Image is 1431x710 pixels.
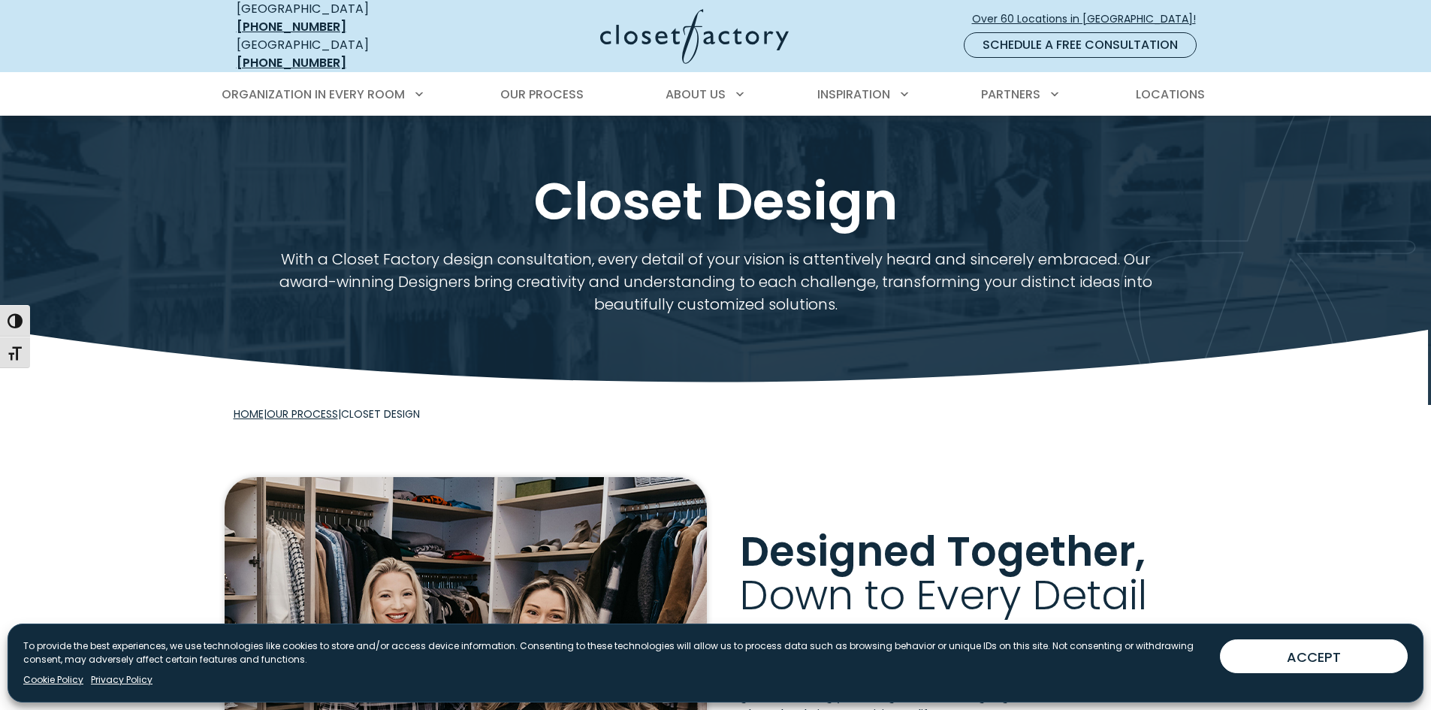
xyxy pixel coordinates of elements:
a: Schedule a Free Consultation [964,32,1197,58]
span: Closet Design [341,406,420,421]
span: Partners [981,86,1040,103]
span: About Us [666,86,726,103]
a: Our Process [267,406,338,421]
a: Cookie Policy [23,673,83,687]
nav: Primary Menu [211,74,1221,116]
img: Closet Factory Logo [600,9,789,64]
a: Privacy Policy [91,673,152,687]
span: Our Process [500,86,584,103]
h1: Closet Design [234,173,1198,230]
button: ACCEPT [1220,639,1408,673]
span: Locations [1136,86,1205,103]
span: Organization in Every Room [222,86,405,103]
span: Over 60 Locations in [GEOGRAPHIC_DATA]! [972,11,1208,27]
span: | | [234,406,420,421]
span: Inspiration [817,86,890,103]
a: Over 60 Locations in [GEOGRAPHIC_DATA]! [971,6,1209,32]
a: [PHONE_NUMBER] [237,54,346,71]
a: Home [234,406,264,421]
a: [PHONE_NUMBER] [237,18,346,35]
span: Down to Every Detail [740,566,1147,624]
div: [GEOGRAPHIC_DATA] [237,36,454,72]
p: To provide the best experiences, we use technologies like cookies to store and/or access device i... [23,639,1208,666]
p: With a Closet Factory design consultation, every detail of your vision is attentively heard and s... [274,248,1157,316]
span: Designed Together, [740,523,1146,580]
